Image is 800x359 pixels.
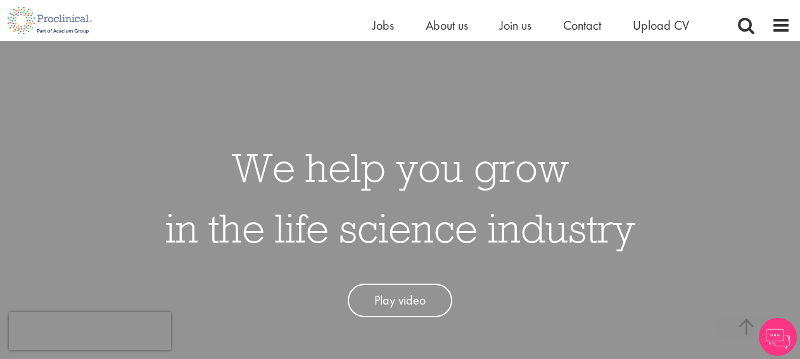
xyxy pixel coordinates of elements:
a: Jobs [372,17,394,34]
a: About us [426,17,468,34]
h1: We help you grow in the life science industry [165,137,635,258]
a: Contact [563,17,601,34]
a: Play video [348,284,452,317]
a: Upload CV [633,17,689,34]
img: Chatbot [759,318,797,356]
a: Join us [500,17,531,34]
